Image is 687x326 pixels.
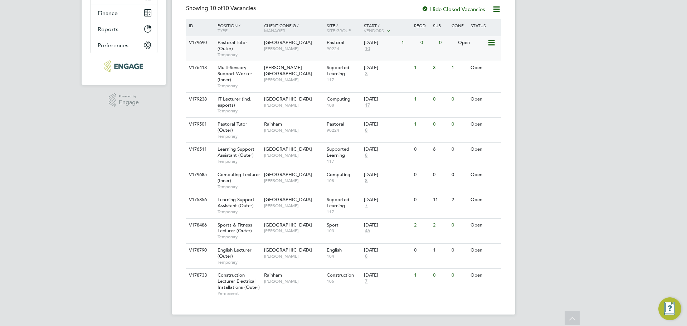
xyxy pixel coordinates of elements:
[469,269,500,282] div: Open
[264,121,282,127] span: Rainham
[218,39,247,52] span: Pastoral Tutor (Outer)
[218,52,260,58] span: Temporary
[412,219,431,232] div: 2
[187,118,212,131] div: V179501
[186,5,257,12] div: Showing
[450,168,468,181] div: 0
[469,193,500,206] div: Open
[364,272,410,278] div: [DATE]
[412,244,431,257] div: 0
[327,178,361,184] span: 108
[327,46,361,52] span: 90224
[218,133,260,139] span: Temporary
[364,40,398,46] div: [DATE]
[327,127,361,133] span: 90224
[450,61,468,74] div: 1
[422,6,485,13] label: Hide Closed Vacancies
[264,96,312,102] span: [GEOGRAPHIC_DATA]
[327,96,350,102] span: Computing
[262,19,325,37] div: Client Config /
[187,93,212,106] div: V179238
[362,19,412,37] div: Start /
[364,228,371,234] span: 46
[109,93,139,107] a: Powered byEngage
[431,168,450,181] div: 0
[412,61,431,74] div: 1
[327,278,361,284] span: 106
[218,146,254,158] span: Learning Support Assistant (Outer)
[469,19,500,31] div: Status
[98,26,118,33] span: Reports
[187,143,212,156] div: V176511
[364,222,410,228] div: [DATE]
[431,19,450,31] div: Sub
[218,171,260,184] span: Computing Lecturer (Inner)
[218,234,260,240] span: Temporary
[264,253,323,259] span: [PERSON_NAME]
[400,36,418,49] div: 1
[98,42,128,49] span: Preferences
[264,196,312,203] span: [GEOGRAPHIC_DATA]
[218,108,260,114] span: Temporary
[187,36,212,49] div: V179690
[327,28,351,33] span: Site Group
[412,143,431,156] div: 0
[327,222,338,228] span: Sport
[218,96,252,108] span: IT Lecturer (incl. esports)
[218,159,260,164] span: Temporary
[327,272,354,278] span: Construction
[187,19,212,31] div: ID
[412,168,431,181] div: 0
[327,159,361,164] span: 117
[469,61,500,74] div: Open
[327,209,361,215] span: 117
[412,118,431,131] div: 1
[450,118,468,131] div: 0
[187,244,212,257] div: V178790
[437,36,456,49] div: 0
[91,21,157,37] button: Reports
[327,171,350,177] span: Computing
[264,46,323,52] span: [PERSON_NAME]
[450,19,468,31] div: Conf
[187,168,212,181] div: V179685
[212,19,262,37] div: Position /
[90,60,157,72] a: Go to home page
[364,102,371,108] span: 17
[218,196,254,209] span: Learning Support Assistant (Outer)
[218,272,260,290] span: Construction Lecturer Electrical Installations (Outer)
[364,28,384,33] span: Vendors
[218,291,260,296] span: Permanent
[264,178,323,184] span: [PERSON_NAME]
[469,118,500,131] div: Open
[431,269,450,282] div: 0
[450,193,468,206] div: 2
[364,278,369,284] span: 7
[327,77,361,83] span: 117
[327,228,361,234] span: 103
[187,219,212,232] div: V178486
[450,244,468,257] div: 0
[264,77,323,83] span: [PERSON_NAME]
[264,203,323,209] span: [PERSON_NAME]
[98,10,118,16] span: Finance
[218,222,252,234] span: Sports & Fitness Lecturer (Outer)
[91,37,157,53] button: Preferences
[364,146,410,152] div: [DATE]
[412,269,431,282] div: 1
[264,222,312,228] span: [GEOGRAPHIC_DATA]
[364,46,371,52] span: 10
[264,146,312,152] span: [GEOGRAPHIC_DATA]
[218,121,247,133] span: Pastoral Tutor (Outer)
[450,269,468,282] div: 0
[264,272,282,278] span: Rainham
[264,228,323,234] span: [PERSON_NAME]
[218,64,252,83] span: Multi-Sensory Support Worker (Inner)
[187,61,212,74] div: V176413
[325,19,362,37] div: Site /
[658,297,681,320] button: Engage Resource Center
[364,65,410,71] div: [DATE]
[218,209,260,215] span: Temporary
[119,93,139,99] span: Powered by
[264,102,323,108] span: [PERSON_NAME]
